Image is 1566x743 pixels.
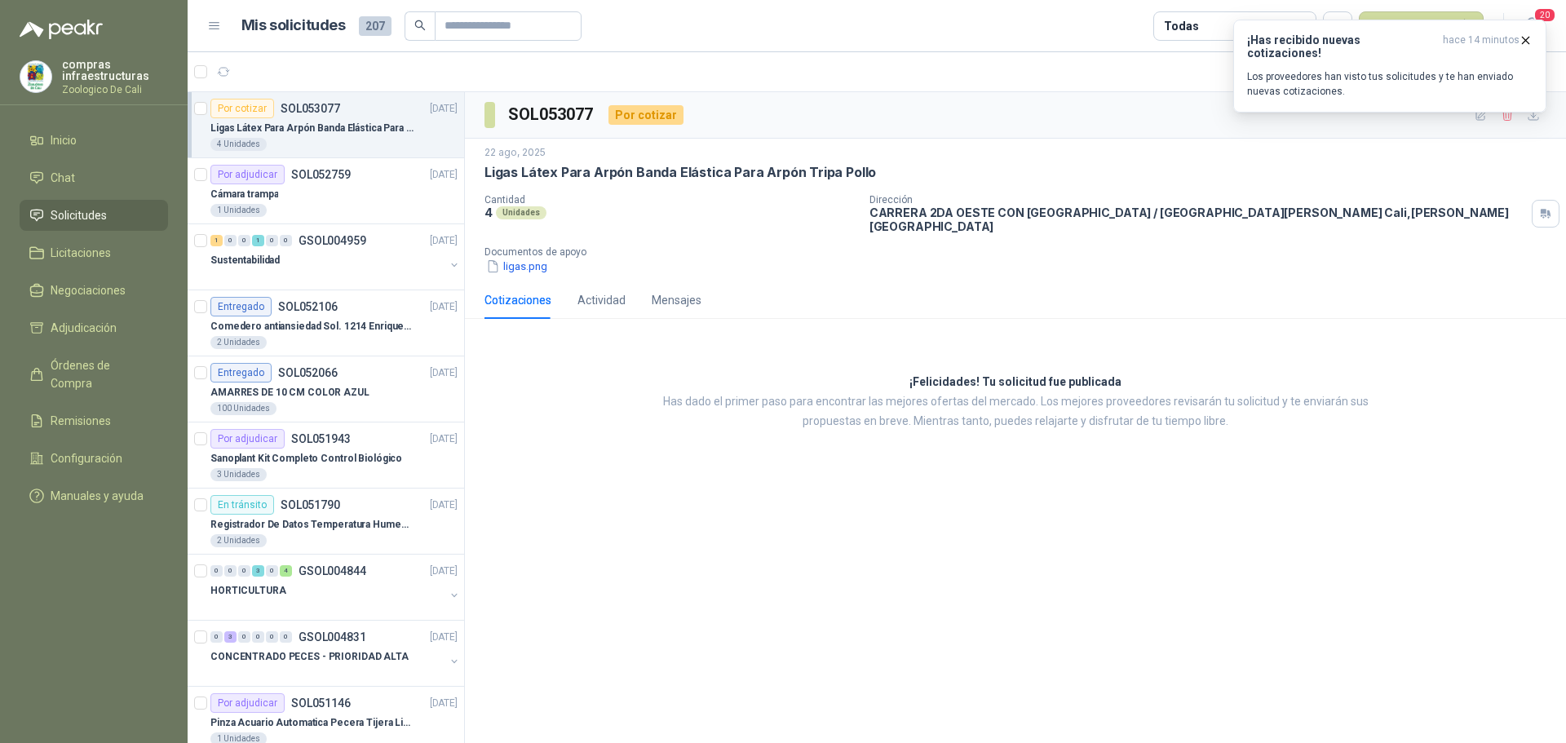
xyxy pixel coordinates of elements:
[210,253,280,268] p: Sustentabilidad
[188,422,464,489] a: Por adjudicarSOL051943[DATE] Sanoplant Kit Completo Control Biológico3 Unidades
[430,431,458,447] p: [DATE]
[280,235,292,246] div: 0
[210,583,286,599] p: HORTICULTURA
[210,187,278,202] p: Cámara trampa
[20,405,168,436] a: Remisiones
[414,20,426,31] span: search
[20,20,103,39] img: Logo peakr
[210,649,409,665] p: CONCENTRADO PECES - PRIORIDAD ALTA
[188,158,464,224] a: Por adjudicarSOL052759[DATE] Cámara trampa1 Unidades
[51,206,107,224] span: Solicitudes
[224,235,237,246] div: 0
[20,61,51,92] img: Company Logo
[210,138,267,151] div: 4 Unidades
[241,14,346,38] h1: Mis solicitudes
[210,565,223,577] div: 0
[210,495,274,515] div: En tránsito
[484,206,493,219] p: 4
[20,480,168,511] a: Manuales y ayuda
[1233,20,1546,113] button: ¡Has recibido nuevas cotizaciones!hace 14 minutos Los proveedores han visto tus solicitudes y te ...
[210,231,461,283] a: 1 0 0 1 0 0 GSOL004959[DATE] Sustentabilidad
[210,429,285,449] div: Por adjudicar
[266,235,278,246] div: 0
[577,291,626,309] div: Actividad
[224,631,237,643] div: 3
[51,412,111,430] span: Remisiones
[869,194,1525,206] p: Dirección
[20,443,168,474] a: Configuración
[430,564,458,579] p: [DATE]
[430,498,458,513] p: [DATE]
[210,627,461,679] a: 0 3 0 0 0 0 GSOL004831[DATE] CONCENTRADO PECES - PRIORIDAD ALTA
[359,16,391,36] span: 207
[430,167,458,183] p: [DATE]
[20,125,168,156] a: Inicio
[252,235,264,246] div: 1
[188,356,464,422] a: EntregadoSOL052066[DATE] AMARRES DE 10 CM COLOR AZUL100 Unidades
[484,258,549,275] button: ligas.png
[484,246,1559,258] p: Documentos de apoyo
[210,517,414,533] p: Registrador De Datos Temperatura Humedad Usb 32.000 Registro
[608,105,683,125] div: Por cotizar
[1164,17,1198,35] div: Todas
[188,92,464,158] a: Por cotizarSOL053077[DATE] Ligas Látex Para Arpón Banda Elástica Para Arpón Tripa Pollo4 Unidades
[20,162,168,193] a: Chat
[238,631,250,643] div: 0
[652,291,701,309] div: Mensajes
[291,433,351,444] p: SOL051943
[210,165,285,184] div: Por adjudicar
[210,363,272,383] div: Entregado
[430,696,458,711] p: [DATE]
[210,99,274,118] div: Por cotizar
[1533,7,1556,23] span: 20
[281,103,340,114] p: SOL053077
[210,319,414,334] p: Comedero antiansiedad Sol. 1214 Enriquecimiento
[188,290,464,356] a: EntregadoSOL052106[DATE] Comedero antiansiedad Sol. 1214 Enriquecimiento2 Unidades
[1517,11,1546,41] button: 20
[266,631,278,643] div: 0
[51,281,126,299] span: Negociaciones
[210,121,414,136] p: Ligas Látex Para Arpón Banda Elástica Para Arpón Tripa Pollo
[51,487,144,505] span: Manuales y ayuda
[20,237,168,268] a: Licitaciones
[299,235,366,246] p: GSOL004959
[51,131,77,149] span: Inicio
[280,631,292,643] div: 0
[1247,33,1436,60] h3: ¡Has recibido nuevas cotizaciones!
[496,206,546,219] div: Unidades
[51,169,75,187] span: Chat
[210,561,461,613] a: 0 0 0 3 0 4 GSOL004844[DATE] HORTICULTURA
[299,565,366,577] p: GSOL004844
[51,244,111,262] span: Licitaciones
[210,631,223,643] div: 0
[238,235,250,246] div: 0
[484,145,546,161] p: 22 ago, 2025
[210,385,369,400] p: AMARRES DE 10 CM COLOR AZUL
[210,451,402,467] p: Sanoplant Kit Completo Control Biológico
[508,102,595,127] h3: SOL053077
[210,468,267,481] div: 3 Unidades
[20,350,168,399] a: Órdenes de Compra
[484,291,551,309] div: Cotizaciones
[291,697,351,709] p: SOL051146
[430,101,458,117] p: [DATE]
[210,297,272,316] div: Entregado
[62,85,168,95] p: Zoologico De Cali
[210,693,285,713] div: Por adjudicar
[278,367,338,378] p: SOL052066
[20,275,168,306] a: Negociaciones
[299,631,366,643] p: GSOL004831
[210,204,267,217] div: 1 Unidades
[430,365,458,381] p: [DATE]
[1359,11,1484,41] button: Nueva solicitud
[51,449,122,467] span: Configuración
[20,200,168,231] a: Solicitudes
[430,233,458,249] p: [DATE]
[210,336,267,349] div: 2 Unidades
[278,301,338,312] p: SOL052106
[224,565,237,577] div: 0
[484,194,856,206] p: Cantidad
[210,715,414,731] p: Pinza Acuario Automatica Pecera Tijera Limpiador Alicate
[252,565,264,577] div: 3
[188,489,464,555] a: En tránsitoSOL051790[DATE] Registrador De Datos Temperatura Humedad Usb 32.000 Registro2 Unidades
